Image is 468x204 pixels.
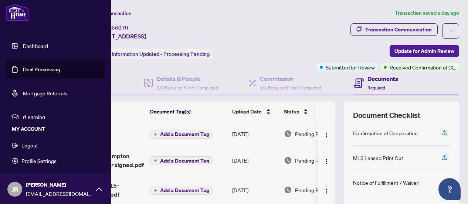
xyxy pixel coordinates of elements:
[448,28,453,34] span: ellipsis
[21,139,38,151] span: Logout
[6,139,105,152] button: Logout
[390,63,456,71] span: Received Confirmation of Closing
[365,24,432,35] div: Transaction Communication
[284,156,292,164] img: Document Status
[295,186,332,194] span: Pending Review
[260,74,321,83] h4: Commission
[390,45,459,57] button: Update for Admin Review
[284,130,292,138] img: Document Status
[160,188,209,193] span: Add a Document Tag
[23,90,67,96] a: Mortgage Referrals
[157,85,218,91] span: 3/3 Required Fields Completed
[26,190,92,198] span: [EMAIL_ADDRESS][DOMAIN_NAME]
[6,154,105,167] button: Profile Settings
[112,51,210,57] span: Information Updated - Processing Pending
[21,155,57,167] span: Profile Settings
[367,85,385,91] span: Required
[153,188,157,192] span: plus
[26,181,92,189] span: [PERSON_NAME]
[147,101,229,122] th: Document Tag(s)
[92,10,132,17] span: View Transaction
[353,110,420,120] span: Document Checklist
[229,146,281,175] td: [DATE]
[23,66,60,73] a: Deal Processing
[260,85,321,91] span: 1/1 Required Fields Completed
[321,154,332,166] button: Logo
[353,154,403,162] div: MLS Leased Print Out
[295,130,332,138] span: Pending Review
[150,186,213,195] button: Add a Document Tag
[353,129,418,137] div: Confirmation of Cooperation
[281,101,344,122] th: Status
[92,49,213,59] div: Status:
[150,156,213,165] button: Add a Document Tag
[153,132,157,136] span: plus
[160,132,209,137] span: Add a Document Tag
[367,74,398,83] h4: Documents
[326,63,375,71] span: Submitted for Review
[323,188,329,194] img: Logo
[321,128,332,140] button: Logo
[23,42,48,49] a: Dashboard
[150,186,213,195] button: Add a Document Tag
[229,101,281,122] th: Upload Date
[323,132,329,138] img: Logo
[353,178,418,187] div: Notice of Fulfillment / Waiver
[323,159,329,164] img: Logo
[295,156,332,164] span: Pending Review
[150,129,213,139] button: Add a Document Tag
[232,108,262,116] span: Upload Date
[157,74,218,83] h4: Details & People
[153,159,157,163] span: plus
[12,125,105,133] h5: MY ACCOUNT
[229,122,281,146] td: [DATE]
[160,158,209,163] span: Add a Document Tag
[350,23,438,36] button: Transaction Communication
[395,9,459,17] article: Transaction saved a day ago
[284,108,299,116] span: Status
[112,24,128,31] span: 56070
[150,130,213,139] button: Add a Document Tag
[321,184,332,196] button: Logo
[23,113,100,121] span: rLearning
[92,32,146,41] span: [STREET_ADDRESS]
[438,178,461,200] button: Open asap
[11,184,18,194] span: JR
[394,45,454,57] span: Update for Admin Review
[284,186,292,194] img: Document Status
[6,4,29,21] img: logo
